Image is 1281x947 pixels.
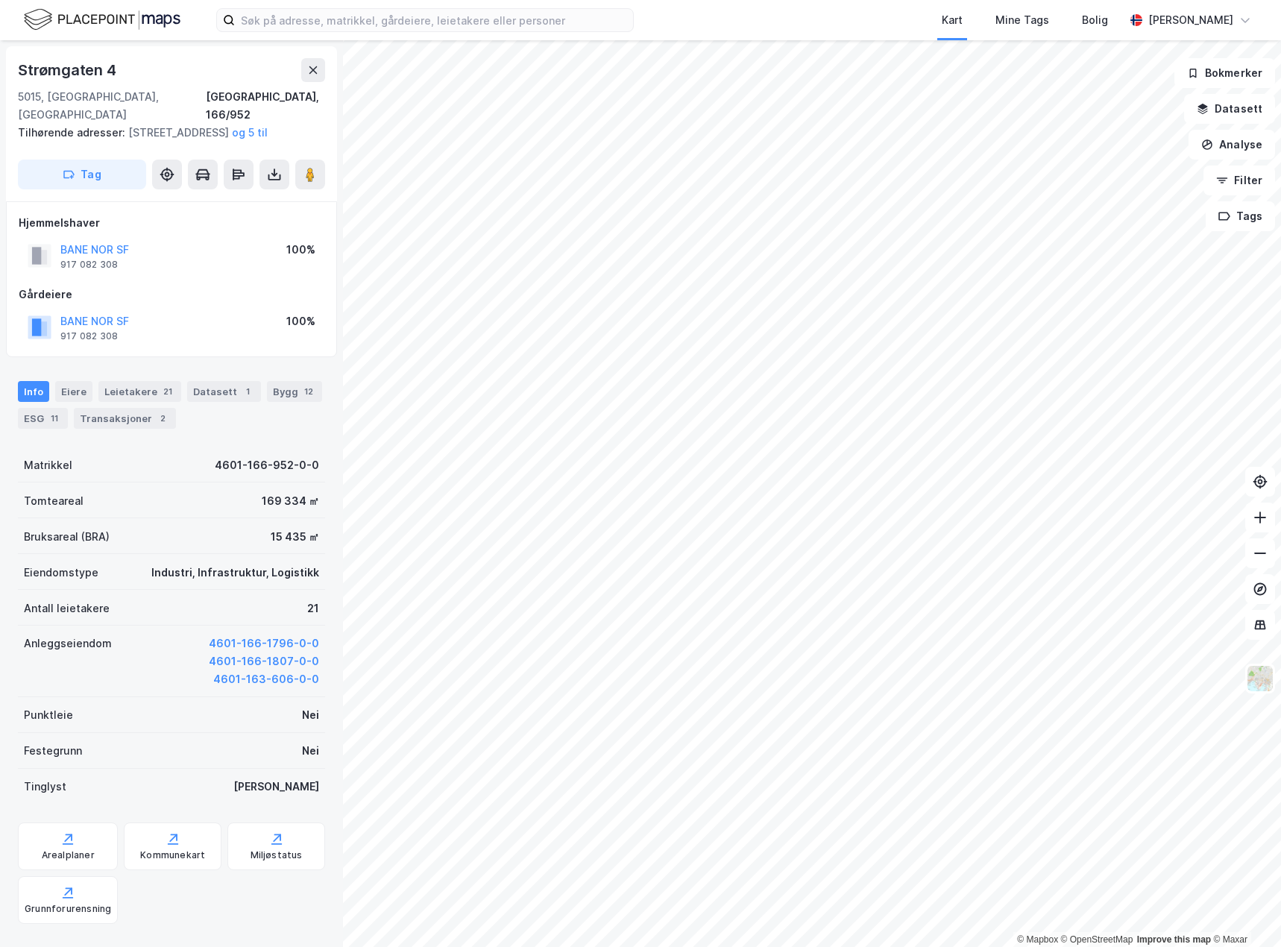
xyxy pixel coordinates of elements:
div: Eiendomstype [24,564,98,582]
div: Anleggseiendom [24,635,112,652]
div: 11 [47,411,62,426]
div: Leietakere [98,381,181,402]
div: 917 082 308 [60,330,118,342]
div: 917 082 308 [60,259,118,271]
div: 169 334 ㎡ [262,492,319,510]
button: Tag [18,160,146,189]
div: Kommunekart [140,849,205,861]
div: Hjemmelshaver [19,214,324,232]
div: Kart [942,11,963,29]
div: Antall leietakere [24,600,110,617]
div: Matrikkel [24,456,72,474]
div: Eiere [55,381,92,402]
div: Gårdeiere [19,286,324,303]
div: Mine Tags [995,11,1049,29]
div: 4601-166-952-0-0 [215,456,319,474]
div: Arealplaner [42,849,95,861]
div: [GEOGRAPHIC_DATA], 166/952 [206,88,325,124]
div: 21 [160,384,175,399]
div: 5015, [GEOGRAPHIC_DATA], [GEOGRAPHIC_DATA] [18,88,206,124]
div: Festegrunn [24,742,82,760]
div: [STREET_ADDRESS] [18,124,313,142]
div: ESG [18,408,68,429]
button: 4601-166-1807-0-0 [209,652,319,670]
div: 1 [240,384,255,399]
a: OpenStreetMap [1061,934,1133,945]
img: logo.f888ab2527a4732fd821a326f86c7f29.svg [24,7,180,33]
span: Tilhørende adresser: [18,126,128,139]
div: Miljøstatus [251,849,303,861]
div: Nei [302,742,319,760]
div: 100% [286,312,315,330]
a: Improve this map [1137,934,1211,945]
button: Bokmerker [1174,58,1275,88]
div: Nei [302,706,319,724]
div: Strømgaten 4 [18,58,119,82]
button: Filter [1203,166,1275,195]
iframe: Chat Widget [1206,875,1281,947]
div: 12 [301,384,316,399]
button: Datasett [1184,94,1275,124]
div: Bruksareal (BRA) [24,528,110,546]
div: 100% [286,241,315,259]
div: Kontrollprogram for chat [1206,875,1281,947]
div: [PERSON_NAME] [233,778,319,796]
img: Z [1246,664,1274,693]
div: Industri, Infrastruktur, Logistikk [151,564,319,582]
div: Datasett [187,381,261,402]
div: 21 [307,600,319,617]
div: [PERSON_NAME] [1148,11,1233,29]
button: 4601-166-1796-0-0 [209,635,319,652]
div: Info [18,381,49,402]
div: Tomteareal [24,492,84,510]
div: Transaksjoner [74,408,176,429]
div: 15 435 ㎡ [271,528,319,546]
input: Søk på adresse, matrikkel, gårdeiere, leietakere eller personer [235,9,633,31]
div: Bolig [1082,11,1108,29]
div: Punktleie [24,706,73,724]
div: Tinglyst [24,778,66,796]
div: 2 [155,411,170,426]
div: Bygg [267,381,322,402]
a: Mapbox [1017,934,1058,945]
button: 4601-163-606-0-0 [213,670,319,688]
button: Analyse [1189,130,1275,160]
div: Grunnforurensning [25,903,111,915]
button: Tags [1206,201,1275,231]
